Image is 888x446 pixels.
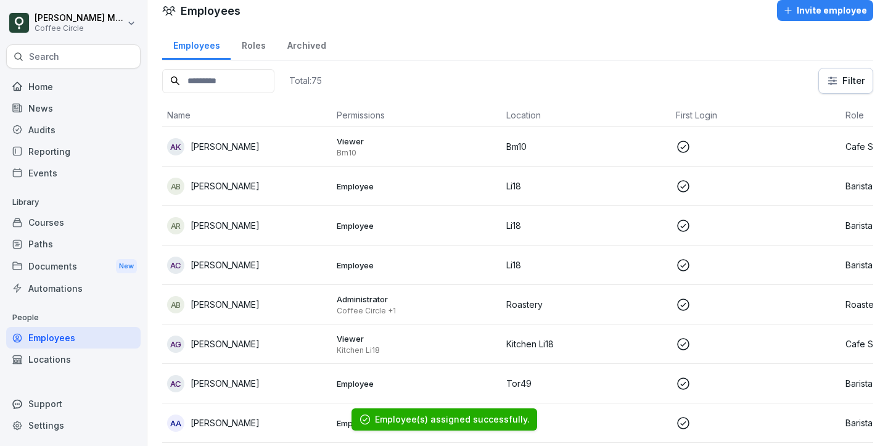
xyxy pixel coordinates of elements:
[167,257,184,274] div: AC
[191,140,260,153] p: [PERSON_NAME]
[35,13,125,23] p: [PERSON_NAME] Moschioni
[191,219,260,232] p: [PERSON_NAME]
[116,259,137,273] div: New
[191,337,260,350] p: [PERSON_NAME]
[506,337,666,350] p: Kitchen Li18
[6,393,141,415] div: Support
[6,212,141,233] a: Courses
[167,336,184,353] div: AG
[826,75,865,87] div: Filter
[332,104,501,127] th: Permissions
[191,416,260,429] p: [PERSON_NAME]
[783,4,867,17] div: Invite employee
[167,138,184,155] div: AK
[819,68,873,93] button: Filter
[167,415,184,432] div: AA
[501,104,671,127] th: Location
[6,255,141,278] a: DocumentsNew
[506,140,666,153] p: Bm10
[6,415,141,436] a: Settings
[181,2,240,19] h1: Employees
[337,220,496,231] p: Employee
[337,306,496,316] p: Coffee Circle +1
[231,28,276,60] a: Roles
[35,24,125,33] p: Coffee Circle
[276,28,337,60] a: Archived
[337,345,496,355] p: Kitchen Li18
[191,298,260,311] p: [PERSON_NAME]
[337,148,496,158] p: Bm10
[6,162,141,184] a: Events
[337,378,496,389] p: Employee
[337,333,496,344] p: Viewer
[6,278,141,299] a: Automations
[162,28,231,60] a: Employees
[6,76,141,97] a: Home
[6,233,141,255] a: Paths
[6,327,141,349] a: Employees
[375,413,530,426] div: Employee(s) assigned successfully.
[671,104,841,127] th: First Login
[6,141,141,162] a: Reporting
[506,416,666,429] p: Rls19
[337,136,496,147] p: Viewer
[506,180,666,192] p: Li18
[6,308,141,328] p: People
[167,296,184,313] div: AB
[162,104,332,127] th: Name
[506,377,666,390] p: Tor49
[6,119,141,141] a: Audits
[289,75,322,86] p: Total: 75
[506,298,666,311] p: Roastery
[191,258,260,271] p: [PERSON_NAME]
[506,219,666,232] p: Li18
[191,180,260,192] p: [PERSON_NAME]
[506,258,666,271] p: Li18
[6,97,141,119] a: News
[337,181,496,192] p: Employee
[167,178,184,195] div: AB
[29,51,59,63] p: Search
[337,260,496,271] p: Employee
[337,294,496,305] p: Administrator
[6,255,141,278] div: Documents
[6,349,141,370] a: Locations
[191,377,260,390] p: [PERSON_NAME]
[6,192,141,212] p: Library
[167,217,184,234] div: AR
[167,375,184,392] div: AC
